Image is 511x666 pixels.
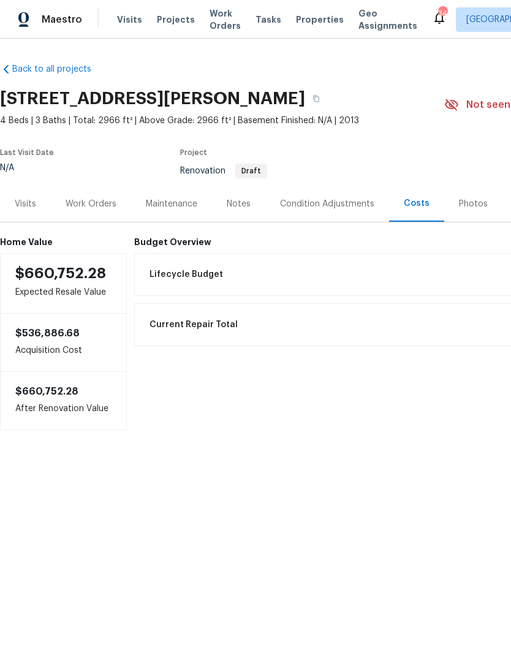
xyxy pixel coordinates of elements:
div: Visits [15,198,36,210]
div: Condition Adjustments [280,198,374,210]
div: Costs [404,197,430,210]
span: $660,752.28 [15,387,78,396]
span: Projects [157,13,195,26]
div: Notes [227,198,251,210]
span: $536,886.68 [15,328,80,338]
span: Properties [296,13,344,26]
span: $660,752.28 [15,266,106,281]
span: Tasks [255,15,281,24]
span: Geo Assignments [358,7,417,32]
span: Renovation [180,167,267,175]
div: 34 [438,7,447,20]
span: Work Orders [210,7,241,32]
span: Visits [117,13,142,26]
span: Draft [237,167,266,175]
div: Maintenance [146,198,197,210]
span: Lifecycle Budget [150,268,223,281]
div: Photos [459,198,488,210]
div: Work Orders [66,198,116,210]
span: Current Repair Total [150,319,238,331]
button: Copy Address [305,88,327,110]
span: Maestro [42,13,82,26]
span: Project [180,149,207,156]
